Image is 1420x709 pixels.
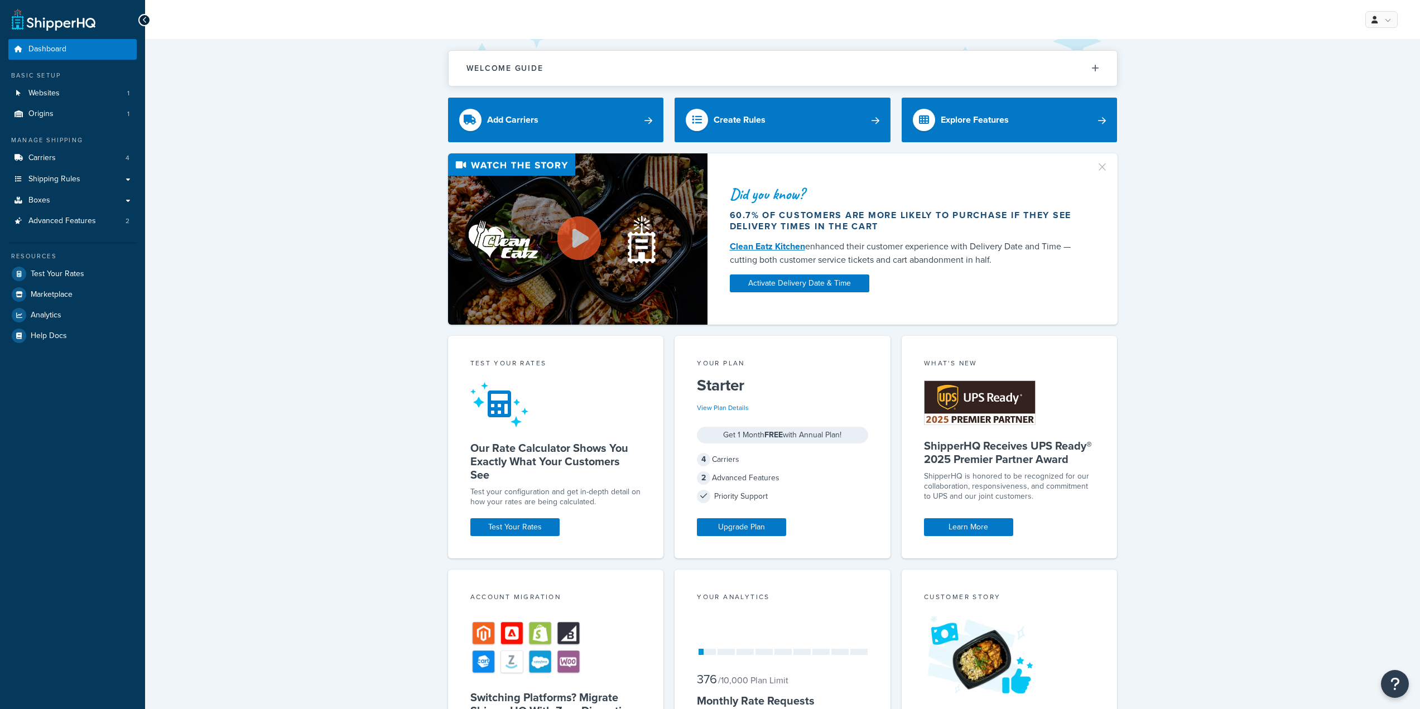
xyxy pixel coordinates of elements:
[8,305,137,325] a: Analytics
[697,694,868,707] h5: Monthly Rate Requests
[126,216,129,226] span: 2
[31,290,73,300] span: Marketplace
[448,153,707,325] img: Video thumbnail
[127,89,129,98] span: 1
[127,109,129,119] span: 1
[1381,670,1409,698] button: Open Resource Center
[718,674,788,687] small: / 10,000 Plan Limit
[697,427,868,443] div: Get 1 Month with Annual Plan!
[697,470,868,486] div: Advanced Features
[28,196,50,205] span: Boxes
[487,112,538,128] div: Add Carriers
[924,471,1095,501] p: ShipperHQ is honored to be recognized for our collaboration, responsiveness, and commitment to UP...
[941,112,1009,128] div: Explore Features
[730,186,1082,202] div: Did you know?
[28,216,96,226] span: Advanced Features
[31,311,61,320] span: Analytics
[28,175,80,184] span: Shipping Rules
[126,153,129,163] span: 4
[28,45,66,54] span: Dashboard
[8,284,137,305] a: Marketplace
[697,471,710,485] span: 2
[28,109,54,119] span: Origins
[697,403,749,413] a: View Plan Details
[470,358,642,371] div: Test your rates
[8,264,137,284] a: Test Your Rates
[924,439,1095,466] h5: ShipperHQ Receives UPS Ready® 2025 Premier Partner Award
[449,51,1117,86] button: Welcome Guide
[924,592,1095,605] div: Customer Story
[8,83,137,104] li: Websites
[8,190,137,211] a: Boxes
[8,148,137,168] li: Carriers
[697,452,868,467] div: Carriers
[8,211,137,231] a: Advanced Features2
[730,240,805,253] a: Clean Eatz Kitchen
[8,136,137,145] div: Manage Shipping
[28,89,60,98] span: Websites
[764,429,783,441] strong: FREE
[466,64,543,73] h2: Welcome Guide
[8,326,137,346] a: Help Docs
[697,489,868,504] div: Priority Support
[714,112,766,128] div: Create Rules
[8,104,137,124] a: Origins1
[8,71,137,80] div: Basic Setup
[31,269,84,279] span: Test Your Rates
[8,169,137,190] a: Shipping Rules
[8,83,137,104] a: Websites1
[730,274,869,292] a: Activate Delivery Date & Time
[924,358,1095,371] div: What's New
[730,240,1082,267] div: enhanced their customer experience with Delivery Date and Time — cutting both customer service ti...
[448,98,664,142] a: Add Carriers
[697,453,710,466] span: 4
[697,377,868,394] h5: Starter
[8,104,137,124] li: Origins
[697,358,868,371] div: Your Plan
[8,252,137,261] div: Resources
[730,210,1082,232] div: 60.7% of customers are more likely to purchase if they see delivery times in the cart
[675,98,890,142] a: Create Rules
[31,331,67,341] span: Help Docs
[697,518,786,536] a: Upgrade Plan
[470,518,560,536] a: Test Your Rates
[902,98,1118,142] a: Explore Features
[697,670,717,688] span: 376
[924,518,1013,536] a: Learn More
[470,441,642,481] h5: Our Rate Calculator Shows You Exactly What Your Customers See
[8,211,137,231] li: Advanced Features
[28,153,56,163] span: Carriers
[470,487,642,507] div: Test your configuration and get in-depth detail on how your rates are being calculated.
[8,39,137,60] a: Dashboard
[8,148,137,168] a: Carriers4
[470,592,642,605] div: Account Migration
[697,592,868,605] div: Your Analytics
